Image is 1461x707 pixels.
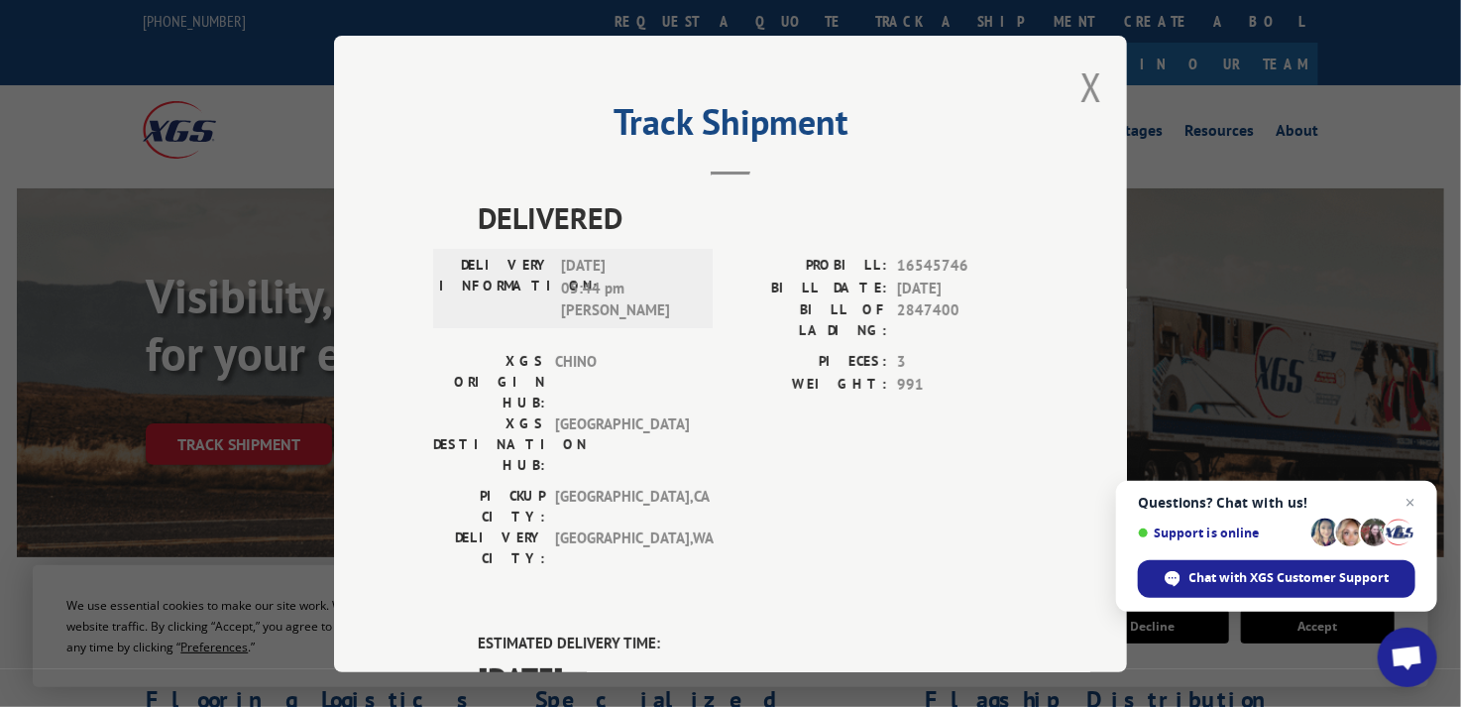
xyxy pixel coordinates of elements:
span: [GEOGRAPHIC_DATA] , CA [555,486,689,528]
label: DELIVERY CITY: [433,528,545,569]
span: [DATE] [897,277,1028,299]
label: XGS DESTINATION HUB: [433,413,545,476]
button: Close modal [1080,60,1102,113]
label: PIECES: [730,351,887,374]
span: Close chat [1399,491,1422,515]
span: 2847400 [897,299,1028,341]
span: 16545746 [897,255,1028,278]
span: Support is online [1138,526,1304,540]
label: BILL DATE: [730,277,887,299]
span: [DATE] 05:44 pm [PERSON_NAME] [561,255,695,322]
label: PROBILL: [730,255,887,278]
label: PICKUP CITY: [433,486,545,528]
div: Chat with XGS Customer Support [1138,560,1415,598]
span: 991 [897,373,1028,396]
span: DELIVERED [478,195,1028,240]
label: WEIGHT: [730,373,887,396]
label: DELIVERY INFORMATION: [439,255,551,322]
label: BILL OF LADING: [730,299,887,341]
span: 3 [897,351,1028,374]
div: Open chat [1378,628,1437,687]
span: CHINO [555,351,689,413]
label: XGS ORIGIN HUB: [433,351,545,413]
span: Chat with XGS Customer Support [1189,569,1390,587]
span: [DATE] [478,654,1028,699]
h2: Track Shipment [433,108,1028,146]
span: Questions? Chat with us! [1138,495,1415,511]
span: [GEOGRAPHIC_DATA] , WA [555,528,689,569]
span: [GEOGRAPHIC_DATA] [555,413,689,476]
label: ESTIMATED DELIVERY TIME: [478,633,1028,655]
